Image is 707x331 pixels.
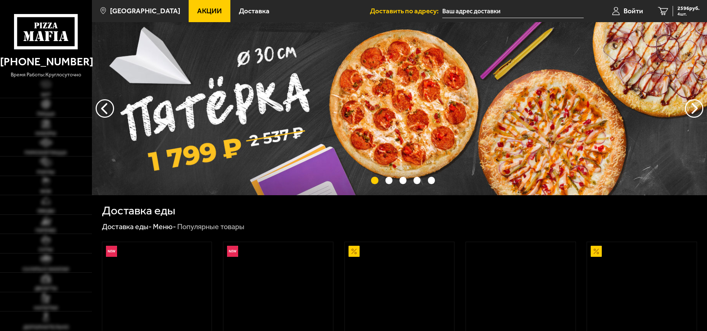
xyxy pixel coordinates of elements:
[106,246,117,257] img: Новинка
[177,222,244,232] div: Популярные товары
[96,99,114,118] button: следующий
[35,286,57,291] span: Десерты
[197,7,222,14] span: Акции
[41,92,51,97] span: Хит
[23,325,69,330] span: Дополнительно
[399,177,406,184] button: точки переключения
[34,306,58,310] span: Напитки
[677,12,700,16] span: 4 шт.
[685,99,703,118] button: предыдущий
[35,131,56,136] span: Наборы
[110,7,180,14] span: [GEOGRAPHIC_DATA]
[37,111,55,116] span: Пицца
[370,7,442,14] span: Доставить по адресу:
[677,6,700,11] span: 2596 руб.
[624,7,643,14] span: Войти
[153,222,176,231] a: Меню-
[37,170,55,175] span: Роллы
[385,177,392,184] button: точки переключения
[35,228,56,233] span: Горячее
[39,247,53,252] span: Супы
[442,4,584,18] span: Магнитогорская улица, 51Е
[413,177,421,184] button: точки переключения
[349,246,360,257] img: Акционный
[40,189,51,194] span: WOK
[371,177,378,184] button: точки переключения
[591,246,602,257] img: Акционный
[23,267,69,272] span: Салаты и закуски
[102,222,152,231] a: Доставка еды-
[102,205,175,217] h1: Доставка еды
[428,177,435,184] button: точки переключения
[25,150,67,155] span: Римская пицца
[442,4,584,18] input: Ваш адрес доставки
[227,246,238,257] img: Новинка
[37,208,55,213] span: Обеды
[239,7,270,14] span: Доставка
